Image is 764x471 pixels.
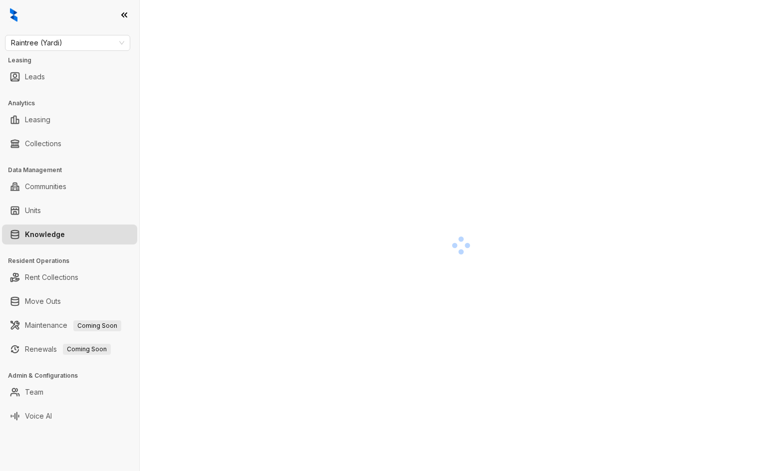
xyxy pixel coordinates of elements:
[8,256,139,265] h3: Resident Operations
[63,344,111,355] span: Coming Soon
[25,225,65,244] a: Knowledge
[2,110,137,130] li: Leasing
[2,177,137,197] li: Communities
[25,134,61,154] a: Collections
[2,201,137,221] li: Units
[10,8,17,22] img: logo
[2,67,137,87] li: Leads
[8,99,139,108] h3: Analytics
[2,382,137,402] li: Team
[25,291,61,311] a: Move Outs
[2,134,137,154] li: Collections
[25,201,41,221] a: Units
[2,225,137,244] li: Knowledge
[25,382,43,402] a: Team
[8,371,139,380] h3: Admin & Configurations
[2,406,137,426] li: Voice AI
[2,315,137,335] li: Maintenance
[2,339,137,359] li: Renewals
[25,110,50,130] a: Leasing
[73,320,121,331] span: Coming Soon
[25,177,66,197] a: Communities
[11,35,124,50] span: Raintree (Yardi)
[8,166,139,175] h3: Data Management
[2,267,137,287] li: Rent Collections
[25,339,111,359] a: RenewalsComing Soon
[25,67,45,87] a: Leads
[25,267,78,287] a: Rent Collections
[2,291,137,311] li: Move Outs
[25,406,52,426] a: Voice AI
[8,56,139,65] h3: Leasing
